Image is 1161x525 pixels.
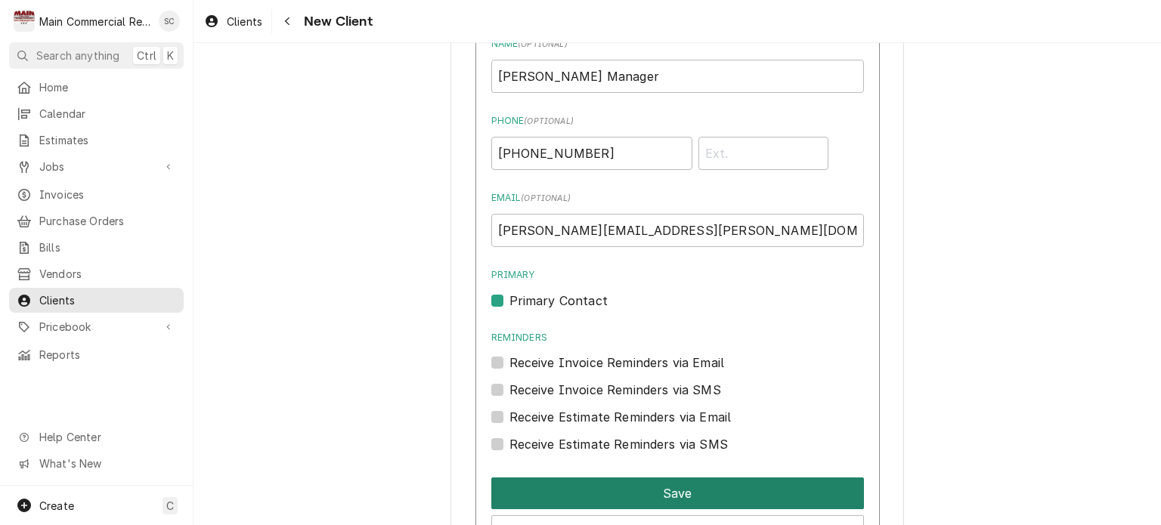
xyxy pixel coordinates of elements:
span: Vendors [39,266,176,282]
span: New Client [299,11,373,32]
span: Calendar [39,106,176,122]
a: Calendar [9,101,184,126]
label: Phone [491,114,864,128]
a: Clients [198,9,268,34]
a: Go to Pricebook [9,314,184,339]
span: Jobs [39,159,153,174]
a: Estimates [9,128,184,153]
span: Help Center [39,429,175,445]
label: Receive Invoice Reminders via SMS [509,381,721,399]
label: Receive Estimate Reminders via Email [509,408,732,426]
span: Purchase Orders [39,213,176,229]
div: Phone [491,114,864,170]
a: Go to Jobs [9,154,184,179]
a: Bills [9,235,184,260]
span: Estimates [39,132,176,148]
div: Contact Edit Form [491,37,864,454]
div: Reminders [491,331,864,372]
span: Clients [39,292,176,308]
span: ( optional ) [521,193,571,203]
div: Email [491,191,864,247]
label: Primary [491,268,864,282]
input: Number [491,137,692,170]
button: Search anythingCtrlK [9,42,184,69]
label: Name [491,37,864,51]
span: Ctrl [137,48,156,63]
label: Reminders [491,331,864,344]
a: Reports [9,342,184,367]
span: C [166,498,174,514]
div: SC [159,11,180,32]
span: Create [39,499,74,512]
a: Home [9,75,184,100]
a: Purchase Orders [9,208,184,233]
div: Button Group Row [491,471,864,509]
a: Clients [9,288,184,313]
button: Navigate back [275,9,299,33]
div: Sharon Campbell's Avatar [159,11,180,32]
span: Reports [39,347,176,363]
button: Save [491,477,864,509]
span: What's New [39,456,175,471]
label: Primary Contact [509,292,608,310]
span: Home [39,79,176,95]
span: ( optional ) [518,39,568,49]
div: M [14,11,35,32]
a: Go to Help Center [9,425,184,449]
label: Receive Invoice Reminders via Email [509,354,725,372]
span: Search anything [36,48,119,63]
label: Email [491,191,864,205]
a: Go to What's New [9,451,184,476]
a: Vendors [9,261,184,286]
span: Pricebook [39,319,153,335]
div: Primary [491,268,864,309]
span: K [167,48,174,63]
span: Clients [227,14,262,29]
span: ( optional ) [524,116,574,126]
span: Invoices [39,187,176,202]
a: Invoices [9,182,184,207]
span: Bills [39,239,176,255]
div: Main Commercial Refrigeration Service's Avatar [14,11,35,32]
div: Name [491,37,864,93]
input: Ext. [698,137,829,170]
div: Main Commercial Refrigeration Service [39,14,150,29]
label: Receive Estimate Reminders via SMS [509,435,728,453]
